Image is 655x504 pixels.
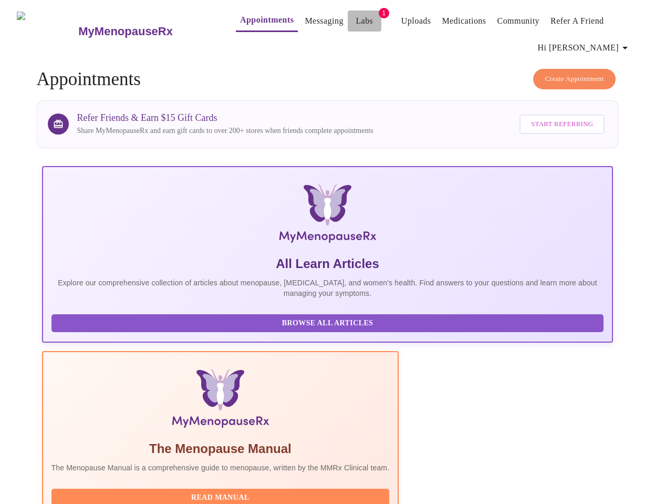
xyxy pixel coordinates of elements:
a: Medications [442,14,486,28]
a: Appointments [240,13,294,27]
button: Messaging [300,11,347,32]
p: Share MyMenopauseRx and earn gift cards to over 200+ stores when friends complete appointments [77,126,373,136]
a: Labs [356,14,373,28]
h3: MyMenopauseRx [78,25,173,38]
button: Labs [348,11,381,32]
span: Hi [PERSON_NAME] [538,40,631,55]
span: Browse All Articles [62,317,594,330]
button: Start Referring [519,115,605,134]
h4: Appointments [37,69,619,90]
span: 1 [379,8,389,18]
button: Community [493,11,544,32]
a: Read Manual [51,492,392,501]
h5: All Learn Articles [51,255,604,272]
button: Hi [PERSON_NAME] [534,37,636,58]
a: Messaging [305,14,343,28]
span: Create Appointment [545,73,604,85]
img: MyMenopauseRx Logo [17,12,77,51]
p: The Menopause Manual is a comprehensive guide to menopause, written by the MMRx Clinical team. [51,462,390,473]
img: Menopause Manual [105,369,336,432]
span: Start Referring [531,118,593,130]
a: Uploads [401,14,431,28]
a: Browse All Articles [51,318,607,327]
h5: The Menopause Manual [51,440,390,457]
a: Community [497,14,540,28]
button: Uploads [397,11,435,32]
button: Medications [438,11,490,32]
a: Refer a Friend [550,14,604,28]
p: Explore our comprehensive collection of articles about menopause, [MEDICAL_DATA], and women's hea... [51,277,604,299]
button: Appointments [236,9,298,32]
h3: Refer Friends & Earn $15 Gift Cards [77,112,373,124]
button: Create Appointment [533,69,616,89]
button: Browse All Articles [51,314,604,333]
a: Start Referring [517,109,607,139]
img: MyMenopauseRx Logo [137,184,518,247]
a: MyMenopauseRx [77,13,215,50]
button: Refer a Friend [546,11,608,32]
